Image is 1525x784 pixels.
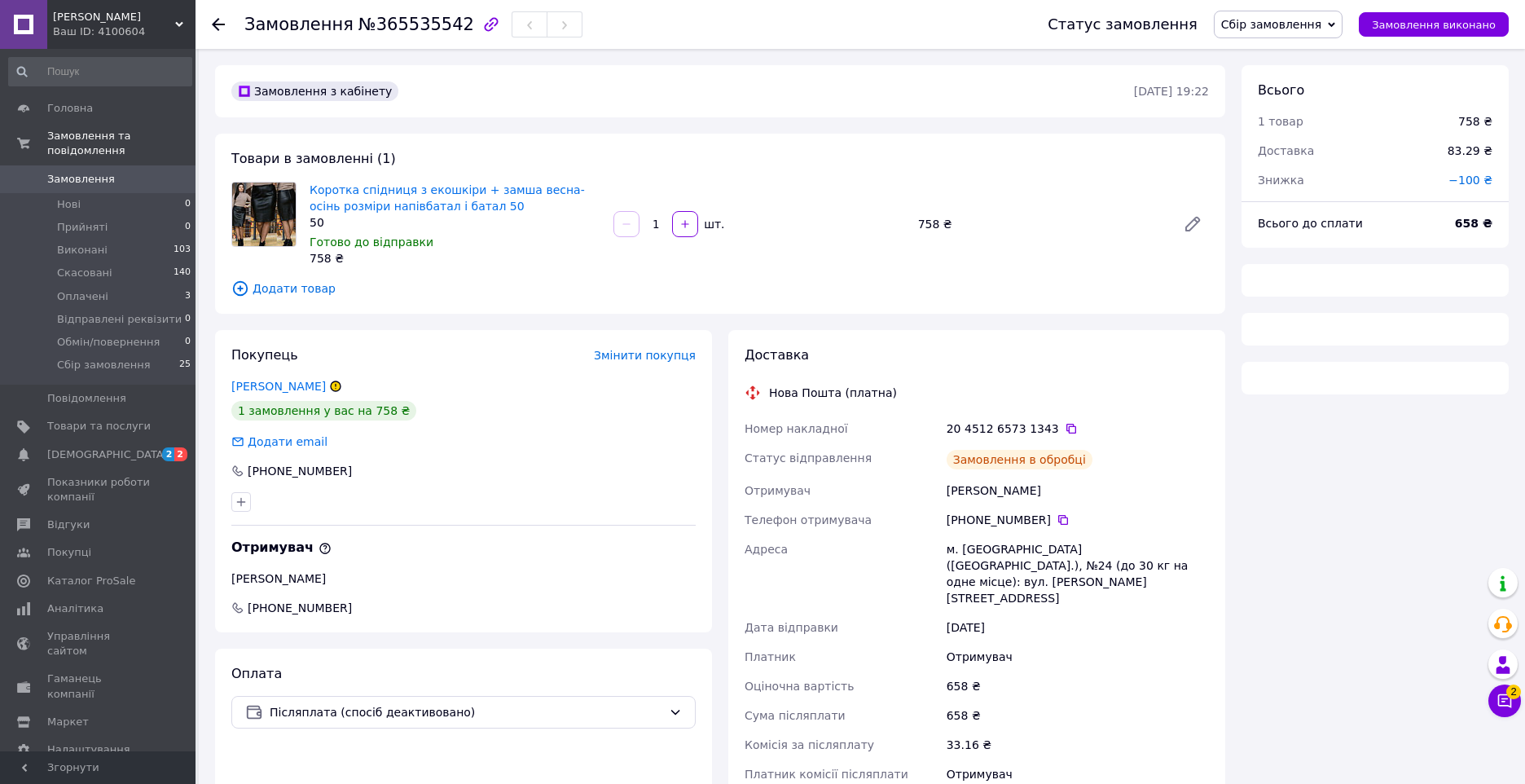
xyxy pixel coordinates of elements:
[47,101,93,116] span: Головна
[745,650,796,663] span: Платник
[231,401,416,421] div: 1 замовлення у вас на 758 ₴
[1258,82,1304,98] span: Всього
[47,715,89,729] span: Маркет
[57,312,182,327] span: Відправлені реквізити
[47,574,135,588] span: Каталог ProSale
[179,358,191,372] span: 25
[765,385,901,401] div: Нова Пошта (платна)
[745,543,788,556] span: Адреса
[943,642,1212,672] div: Отримувач
[174,447,187,461] span: 2
[231,570,696,587] div: [PERSON_NAME]
[57,289,108,304] span: Оплачені
[47,447,168,462] span: [DEMOGRAPHIC_DATA]
[745,680,854,693] span: Оціночна вартість
[53,10,175,24] span: Файна Пані
[1134,85,1209,98] time: [DATE] 19:22
[358,15,474,34] span: №365535542
[8,57,192,86] input: Пошук
[1488,685,1521,717] button: Чат з покупцем2
[1359,12,1509,37] button: Замовлення виконано
[745,709,846,722] span: Сума післяплати
[1258,217,1363,230] span: Всього до сплати
[47,419,151,434] span: Товари та послуги
[943,613,1212,642] div: [DATE]
[246,463,354,479] div: [PHONE_NUMBER]
[47,391,126,406] span: Повідомлення
[1448,174,1492,187] span: −100 ₴
[47,672,151,701] span: Гаманець компанії
[1455,217,1492,230] b: 658 ₴
[943,730,1212,760] div: 33.16 ₴
[1258,144,1314,157] span: Доставка
[745,422,848,435] span: Номер накладної
[57,243,108,258] span: Виконані
[174,243,191,258] span: 103
[57,335,160,350] span: Обмін/повернення
[53,24,196,39] div: Ваш ID: 4100604
[943,672,1212,701] div: 658 ₴
[230,434,329,450] div: Додати email
[185,312,191,327] span: 0
[246,600,354,616] span: [PHONE_NUMBER]
[745,621,838,634] span: Дата відправки
[231,81,398,101] div: Замовлення з кабінету
[912,213,1170,236] div: 758 ₴
[57,266,112,280] span: Скасовані
[1506,685,1521,699] span: 2
[700,216,726,232] div: шт.
[212,16,225,33] div: Повернутися назад
[310,183,585,213] a: Коротка спідниця з екошкіри + замша весна-осінь розміри напівбатал і батал 50
[745,347,809,363] span: Доставка
[745,484,811,497] span: Отримувач
[174,266,191,280] span: 140
[185,220,191,235] span: 0
[244,15,354,34] span: Замовлення
[162,447,175,461] span: 2
[231,347,298,363] span: Покупець
[47,742,130,757] span: Налаштування
[270,703,662,721] span: Післяплата (спосіб деактивовано)
[1438,133,1502,169] div: 83.29 ₴
[185,335,191,350] span: 0
[1221,18,1321,31] span: Сбір замовлення
[947,450,1092,469] div: Замовлення в обробці
[310,250,600,266] div: 758 ₴
[310,236,433,249] span: Готово до відправки
[594,349,696,362] span: Змінити покупця
[943,535,1212,613] div: м. [GEOGRAPHIC_DATA] ([GEOGRAPHIC_DATA].), №24 (до 30 кг на одне місце): вул. [PERSON_NAME][STREE...
[943,476,1212,505] div: [PERSON_NAME]
[232,183,296,246] img: Коротка спідниця з екошкіри + замша весна-осінь розміри напівбатал і батал 50
[57,197,81,212] span: Нові
[231,280,1209,297] span: Додати товар
[47,518,90,532] span: Відгуки
[1458,113,1492,130] div: 758 ₴
[57,358,151,372] span: Сбір замовлення
[47,172,115,187] span: Замовлення
[185,289,191,304] span: 3
[947,512,1209,528] div: [PHONE_NUMBER]
[47,545,91,560] span: Покупці
[47,601,103,616] span: Аналітика
[947,421,1209,437] div: 20 4512 6573 1343
[745,513,872,526] span: Телефон отримувача
[745,451,872,465] span: Статус відправлення
[1258,115,1303,128] span: 1 товар
[47,475,151,504] span: Показники роботи компанії
[231,380,326,393] a: [PERSON_NAME]
[1048,16,1198,33] div: Статус замовлення
[1258,174,1304,187] span: Знижка
[1372,19,1496,31] span: Замовлення виконано
[185,197,191,212] span: 0
[943,701,1212,730] div: 658 ₴
[47,129,196,158] span: Замовлення та повідомлення
[47,629,151,658] span: Управління сайтом
[57,220,108,235] span: Прийняті
[745,768,908,781] span: Платник комісії післяплати
[246,434,329,450] div: Додати email
[231,666,282,681] span: Оплата
[231,151,396,166] span: Товари в замовленні (1)
[1176,208,1209,240] a: Редагувати
[745,738,874,751] span: Комісія за післяплату
[231,540,332,555] span: Отримувач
